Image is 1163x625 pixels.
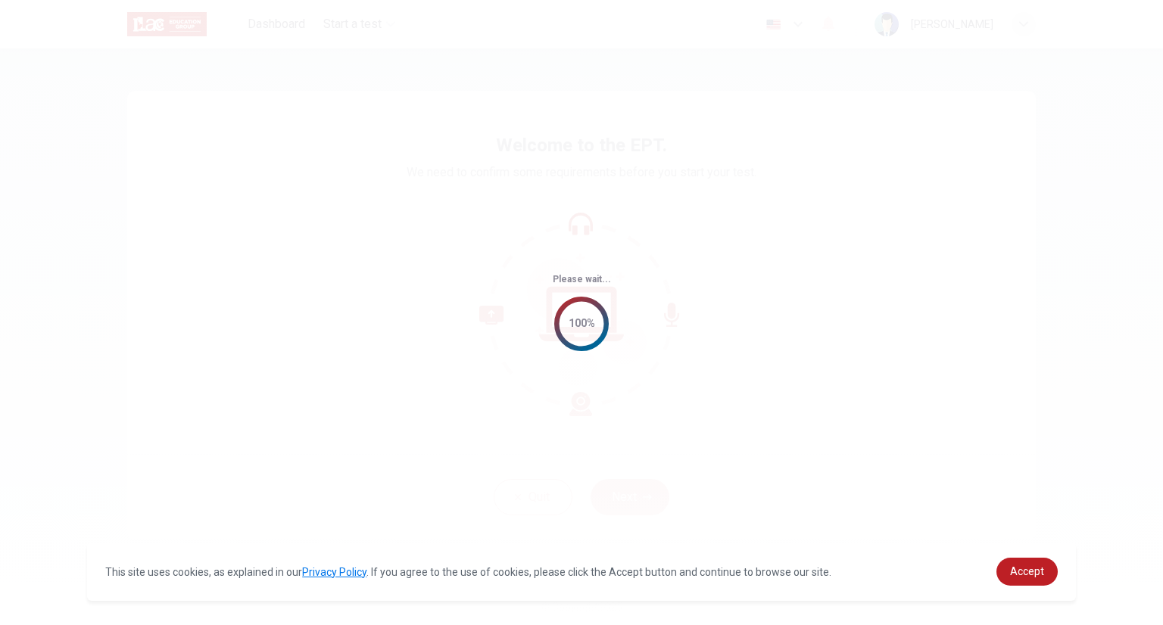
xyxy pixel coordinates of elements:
a: Privacy Policy [302,566,366,578]
span: Accept [1010,565,1044,577]
a: dismiss cookie message [996,558,1058,586]
span: Please wait... [553,274,611,285]
span: This site uses cookies, as explained in our . If you agree to the use of cookies, please click th... [105,566,831,578]
div: 100% [569,315,595,332]
div: cookieconsent [87,543,1076,601]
